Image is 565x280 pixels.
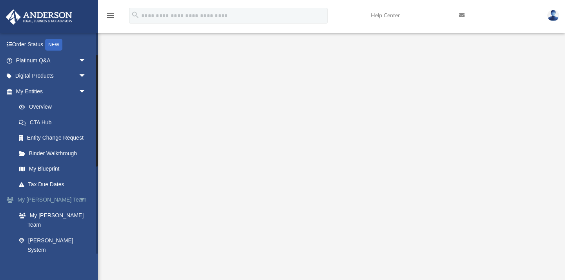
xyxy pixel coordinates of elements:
span: arrow_drop_down [78,53,94,69]
a: CTA Hub [11,115,98,130]
span: arrow_drop_down [78,84,94,100]
div: NEW [45,39,62,51]
a: My Entitiesarrow_drop_down [5,84,98,99]
a: Overview [11,99,98,115]
a: Entity Change Request [11,130,98,146]
i: search [131,11,140,19]
img: User Pic [547,10,559,21]
a: Platinum Q&Aarrow_drop_down [5,53,98,68]
a: [PERSON_NAME] System [11,233,98,258]
a: Digital Productsarrow_drop_down [5,68,98,84]
a: My [PERSON_NAME] Teamarrow_drop_down [5,192,98,208]
i: menu [106,11,115,20]
a: Binder Walkthrough [11,145,98,161]
img: Anderson Advisors Platinum Portal [4,9,75,25]
span: arrow_drop_down [78,192,94,208]
a: Tax Due Dates [11,176,98,192]
span: arrow_drop_down [78,68,94,84]
a: My [PERSON_NAME] Team [11,207,94,233]
a: Order StatusNEW [5,37,98,53]
a: My Blueprint [11,161,94,177]
a: menu [106,15,115,20]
